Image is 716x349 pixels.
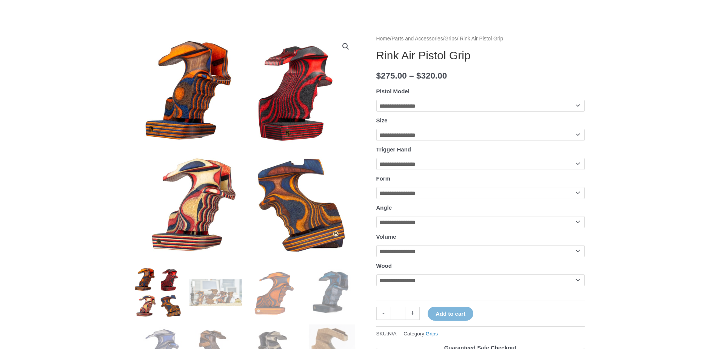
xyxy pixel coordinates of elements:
img: Rink Air Pistol Grip [132,266,184,319]
label: Wood [376,263,392,269]
span: N/A [388,331,397,337]
span: $ [416,71,421,80]
label: Form [376,175,391,182]
bdi: 320.00 [416,71,447,80]
a: Grips [426,331,438,337]
img: Rink Air Pistol Grip - Image 2 [189,266,242,319]
label: Angle [376,204,392,211]
span: $ [376,71,381,80]
span: – [409,71,414,80]
span: SKU: [376,329,397,338]
label: Volume [376,233,396,240]
label: Size [376,117,388,124]
img: Rink Air Pistol Grip - Image 3 [248,266,300,319]
a: Parts and Accessories [391,36,443,42]
a: View full-screen image gallery [339,40,353,53]
img: Rink Air Pistol Grip - Image 4 [306,266,358,319]
input: Product quantity [391,307,405,320]
label: Pistol Model [376,88,410,94]
a: Grips [445,36,457,42]
a: Home [376,36,390,42]
bdi: 275.00 [376,71,407,80]
a: + [405,307,420,320]
nav: Breadcrumb [376,34,585,44]
label: Trigger Hand [376,146,411,153]
a: - [376,307,391,320]
button: Add to cart [428,307,473,321]
h1: Rink Air Pistol Grip [376,49,585,62]
span: Category: [403,329,438,338]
